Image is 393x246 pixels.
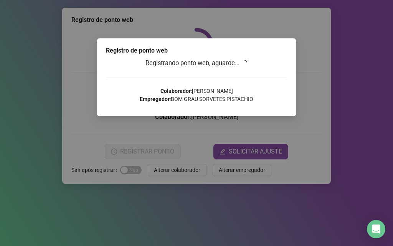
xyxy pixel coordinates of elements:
[367,220,385,238] div: Open Intercom Messenger
[160,88,191,94] strong: Colaborador
[106,58,287,68] h3: Registrando ponto web, aguarde...
[106,46,287,55] div: Registro de ponto web
[241,60,247,66] span: loading
[106,87,287,103] p: : [PERSON_NAME] : BOM GRAU SORVETES PISTACHIO
[140,96,170,102] strong: Empregador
